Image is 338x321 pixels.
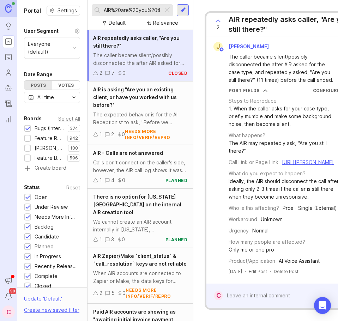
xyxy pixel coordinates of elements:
span: 2 [217,24,219,31]
div: needs more info/verif/repro [125,128,187,140]
div: User Segment [24,27,59,35]
div: Feature Requests (Internal) [35,134,64,142]
a: AIR - Calls are not answeredCalls don't connect on the caller's side, however, the AIR call log s... [87,145,193,189]
div: C [214,291,223,300]
svg: toggle icon [68,95,80,100]
div: Only me or one pro [229,246,274,254]
button: Notifications [2,290,15,303]
div: Feature Board Sandbox [DATE] [35,154,64,162]
a: Users [2,66,15,79]
span: Settings [58,7,77,14]
a: [DATE] [229,268,242,274]
div: When AIR accounts are connected to Zapier or Make, the data keys for client_status and call_resol... [93,269,187,285]
div: All time [37,93,54,101]
div: Product/Application [229,257,275,265]
a: Changelog [2,97,15,110]
div: Urgency [229,227,249,235]
a: AIR is asking "Are you an existing client, or have you worked with us before?"The expected behavi... [87,81,193,145]
div: needs more info/verif/repro [126,287,187,299]
div: Pros - Single (External) [283,204,337,212]
a: There is no option for [US_STATE][GEOGRAPHIC_DATA] on the internal AIR creation toolWe cannot cre... [87,189,193,248]
button: Settings [47,6,80,16]
div: 2 [111,131,114,138]
div: Call Link or Page Link [229,158,278,166]
div: Relevance [153,19,178,27]
img: member badge [219,47,224,52]
div: planned [165,237,188,243]
span: 99 [9,288,16,294]
div: Status [24,183,40,192]
div: closed [168,70,187,76]
div: The caller became silent/possibly disconnected the after AIR asked for the case type, and repeate... [93,52,187,67]
div: What happens? [229,132,265,139]
div: Everyone (default) [28,40,70,56]
a: Ideas [2,20,15,32]
a: Create board [24,165,80,172]
p: 100 [70,145,78,151]
div: 5 [111,289,115,297]
div: 7 [111,69,115,77]
div: Closed [35,282,51,290]
div: 1 [99,131,102,138]
a: Autopilot [2,82,15,95]
div: Default [109,19,126,27]
div: 0 [122,69,126,77]
span: AIR Zapier/Make `client_status` & `call_resolution` keys are not reliable [93,253,187,267]
div: planned [165,177,188,183]
div: Delete Post [274,268,298,274]
div: AI Voice Assistant [279,257,320,265]
div: What do you expect to happen? [229,170,306,177]
span: AIR - Calls are not answered [93,150,163,156]
a: J[PERSON_NAME] [209,42,274,51]
div: Open Intercom Messenger [314,297,331,314]
button: Announcements [2,274,15,287]
img: Canny Home [5,4,12,12]
div: 4 [111,176,114,184]
a: [URL][PERSON_NAME] [282,159,334,165]
div: 3 [111,236,114,243]
div: Calls don't connect on the caller's side, however, the AIR call log shows it was answered and the... [93,159,187,174]
div: · [270,268,271,274]
p: 596 [70,155,78,161]
div: The expected behavior is for the AI Receptionist to ask, "Before we proceed, are you a new client... [93,111,187,126]
div: Reset [66,186,80,189]
div: Posts [24,81,52,90]
time: [DATE] [229,269,242,274]
div: Workaround [229,216,257,223]
span: [PERSON_NAME] [229,43,269,49]
h1: Portal [24,6,41,15]
span: There is no option for [US_STATE][GEOGRAPHIC_DATA] on the internal AIR creation tool [93,194,181,215]
div: We cannot create an AIR account internally in [US_STATE], [GEOGRAPHIC_DATA] because there is not ... [93,218,187,234]
div: 0 [122,176,125,184]
div: Select All [58,117,80,121]
div: Complete [35,272,58,280]
div: How many people are affected? [229,238,305,246]
div: Date Range [24,70,53,79]
div: 0 [122,289,126,297]
span: AIR repeatedly asks caller, "Are you still there?" [93,35,180,49]
span: AIR is asking "Are you an existing client, or have you worked with us before?" [93,86,177,108]
div: 2 [99,69,102,77]
div: Steps to Reproduce [229,97,277,105]
div: 0 [122,236,125,243]
div: Post Fields [229,87,260,93]
div: J [213,42,223,51]
div: Edit Post [249,268,267,274]
div: Boards [24,114,42,123]
a: AIR Zapier/Make `client_status` & `call_resolution` keys are not reliableWhen AIR accounts are co... [87,248,193,304]
div: 0 [122,131,125,138]
button: C [2,305,15,318]
p: 374 [70,126,78,131]
p: 942 [70,135,78,141]
a: Roadmaps [2,51,15,63]
div: Open [35,193,48,201]
div: The caller became silent/possibly disconnected the after AIR asked for the case type, and repeate... [229,53,333,84]
div: Update ' Default ' [24,295,62,306]
div: · [245,268,246,274]
a: AIR repeatedly asks caller, "Are you still there?"The caller became silent/possibly disconnected ... [87,30,193,81]
div: Candidate [35,233,59,241]
input: Search... [104,6,160,14]
div: Who is this affecting? [229,204,279,212]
